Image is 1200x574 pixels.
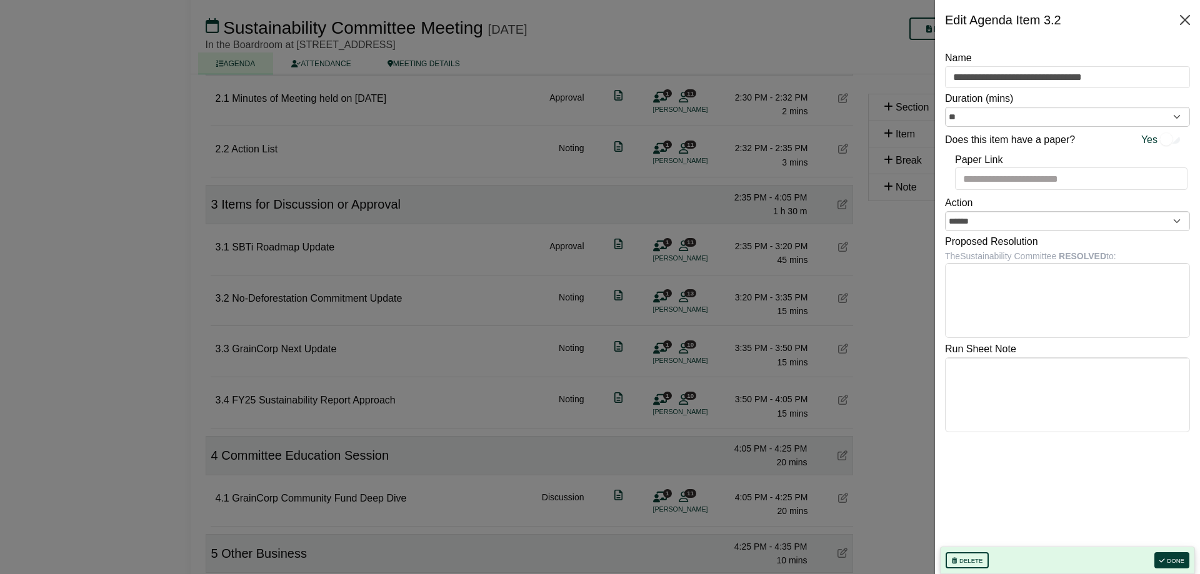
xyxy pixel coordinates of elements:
[1141,132,1157,148] span: Yes
[945,91,1013,107] label: Duration (mins)
[945,132,1075,148] label: Does this item have a paper?
[945,341,1016,357] label: Run Sheet Note
[945,50,972,66] label: Name
[1175,10,1195,30] button: Close
[946,552,989,568] button: Delete
[1059,251,1106,261] b: RESOLVED
[955,152,1003,168] label: Paper Link
[945,195,972,211] label: Action
[945,249,1190,263] div: The Sustainability Committee to:
[1154,552,1189,568] button: Done
[945,10,1061,30] div: Edit Agenda Item 3.2
[945,234,1038,250] label: Proposed Resolution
